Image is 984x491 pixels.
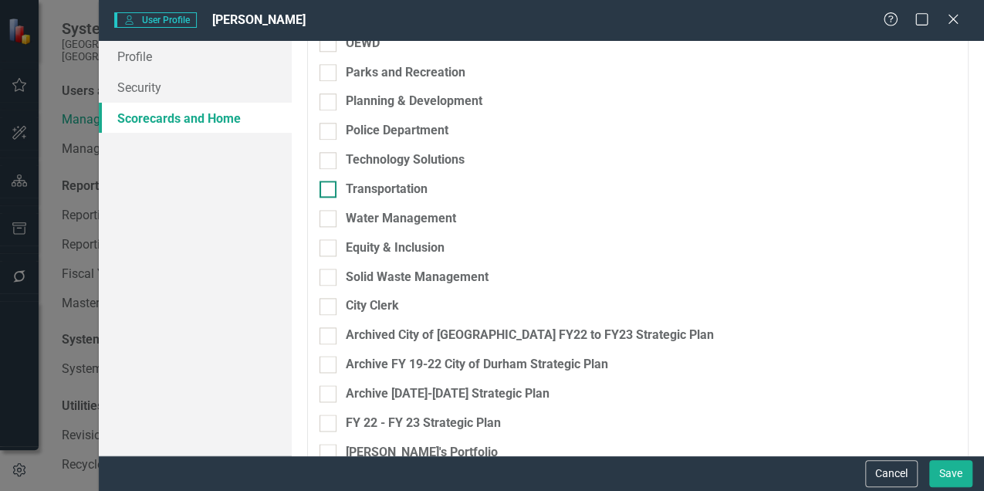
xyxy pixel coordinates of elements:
[346,181,428,198] div: Transportation
[346,269,489,286] div: Solid Waste Management
[346,35,380,52] div: OEWD
[346,64,465,82] div: Parks and Recreation
[346,327,714,344] div: Archived City of [GEOGRAPHIC_DATA] FY22 to FY23 Strategic Plan
[346,356,608,374] div: Archive FY 19-22 City of Durham Strategic Plan
[99,103,292,134] a: Scorecards and Home
[346,151,465,169] div: Technology Solutions
[929,460,972,487] button: Save
[212,12,306,27] span: [PERSON_NAME]
[346,297,399,315] div: City Clerk
[99,41,292,72] a: Profile
[346,93,482,110] div: Planning & Development
[346,210,456,228] div: Water Management
[346,385,549,403] div: Archive [DATE]-[DATE] Strategic Plan
[346,415,501,432] div: FY 22 - FY 23 Strategic Plan
[346,239,445,257] div: Equity & Inclusion
[865,460,918,487] button: Cancel
[346,444,498,462] div: [PERSON_NAME]'s Portfolio
[99,72,292,103] a: Security
[346,122,448,140] div: Police Department
[114,12,197,28] span: User Profile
